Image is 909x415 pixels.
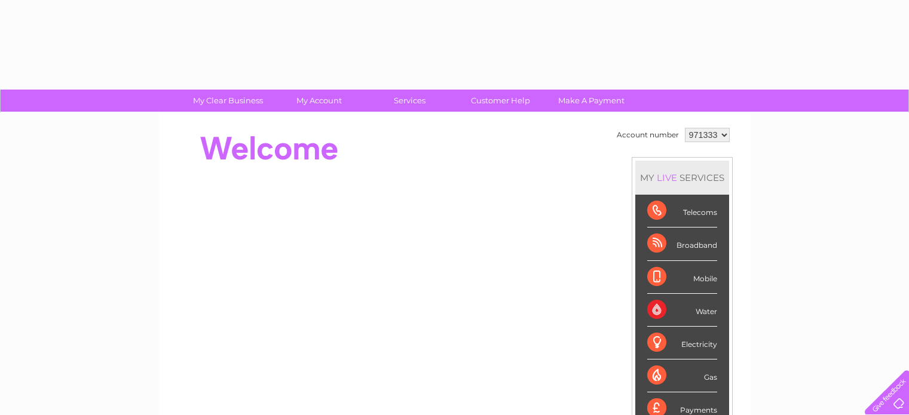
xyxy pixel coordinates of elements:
[179,90,277,112] a: My Clear Business
[451,90,550,112] a: Customer Help
[647,195,717,228] div: Telecoms
[360,90,459,112] a: Services
[647,327,717,359] div: Electricity
[647,261,717,294] div: Mobile
[647,294,717,327] div: Water
[647,359,717,392] div: Gas
[270,90,368,112] a: My Account
[647,228,717,260] div: Broadband
[614,125,682,145] td: Account number
[654,172,680,183] div: LIVE
[635,161,729,195] div: MY SERVICES
[542,90,641,112] a: Make A Payment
